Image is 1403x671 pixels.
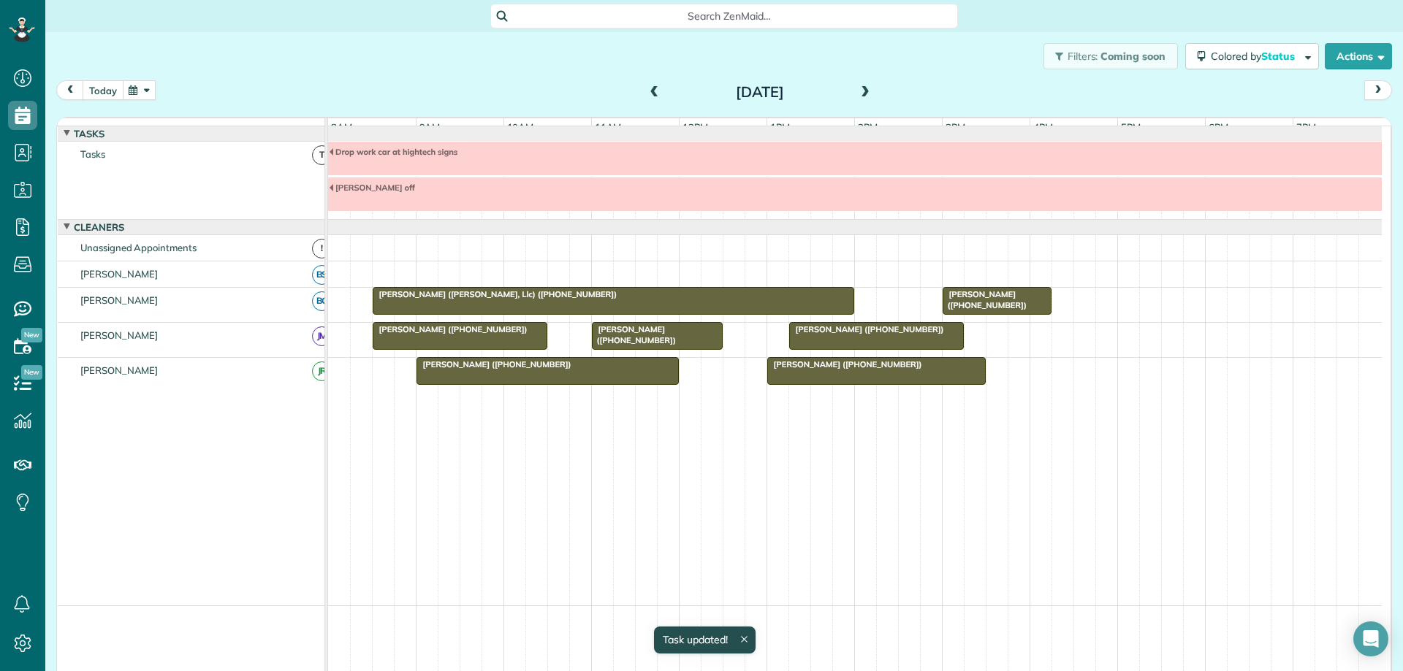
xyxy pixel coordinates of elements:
span: [PERSON_NAME] ([PHONE_NUMBER]) [788,324,945,334]
span: BC [312,291,332,311]
span: [PERSON_NAME] [77,329,161,341]
span: JM [312,326,332,346]
span: [PERSON_NAME] [77,364,161,376]
span: Cleaners [71,221,127,233]
span: [PERSON_NAME] off [328,183,416,193]
div: Task updated! [654,626,756,653]
div: Open Intercom Messenger [1353,621,1388,656]
span: T [312,145,332,165]
button: Actions [1325,43,1392,69]
span: [PERSON_NAME] ([PHONE_NUMBER]) [372,324,528,334]
span: Filters: [1068,50,1098,63]
span: Unassigned Appointments [77,242,199,253]
span: 7pm [1293,121,1319,133]
span: ! [312,239,332,258]
span: [PERSON_NAME] [77,294,161,306]
span: [PERSON_NAME] ([PHONE_NUMBER]) [942,289,1027,310]
span: Status [1261,50,1297,63]
button: today [83,80,123,100]
span: 2pm [855,121,881,133]
span: [PERSON_NAME] ([PERSON_NAME], Llc) ([PHONE_NUMBER]) [372,289,618,299]
button: prev [56,80,84,100]
button: Colored byStatus [1185,43,1319,69]
span: 11am [592,121,625,133]
span: JR [312,361,332,381]
span: 9am [417,121,444,133]
span: 6pm [1206,121,1231,133]
span: 8am [328,121,355,133]
span: Coming soon [1100,50,1166,63]
span: BS [312,265,332,285]
button: next [1364,80,1392,100]
span: Tasks [71,128,107,139]
span: 4pm [1030,121,1056,133]
span: [PERSON_NAME] [77,268,161,280]
h2: [DATE] [669,84,851,100]
span: 12pm [680,121,711,133]
span: Drop work car at hightech signs [328,147,458,157]
span: New [21,365,42,380]
span: 1pm [767,121,793,133]
span: 5pm [1118,121,1144,133]
span: [PERSON_NAME] ([PHONE_NUMBER]) [767,359,923,369]
span: Tasks [77,148,108,160]
span: New [21,328,42,342]
span: 3pm [943,121,968,133]
span: 10am [504,121,537,133]
span: Colored by [1211,50,1300,63]
span: [PERSON_NAME] ([PHONE_NUMBER]) [416,359,572,369]
span: [PERSON_NAME] ([PHONE_NUMBER]) [591,324,677,345]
